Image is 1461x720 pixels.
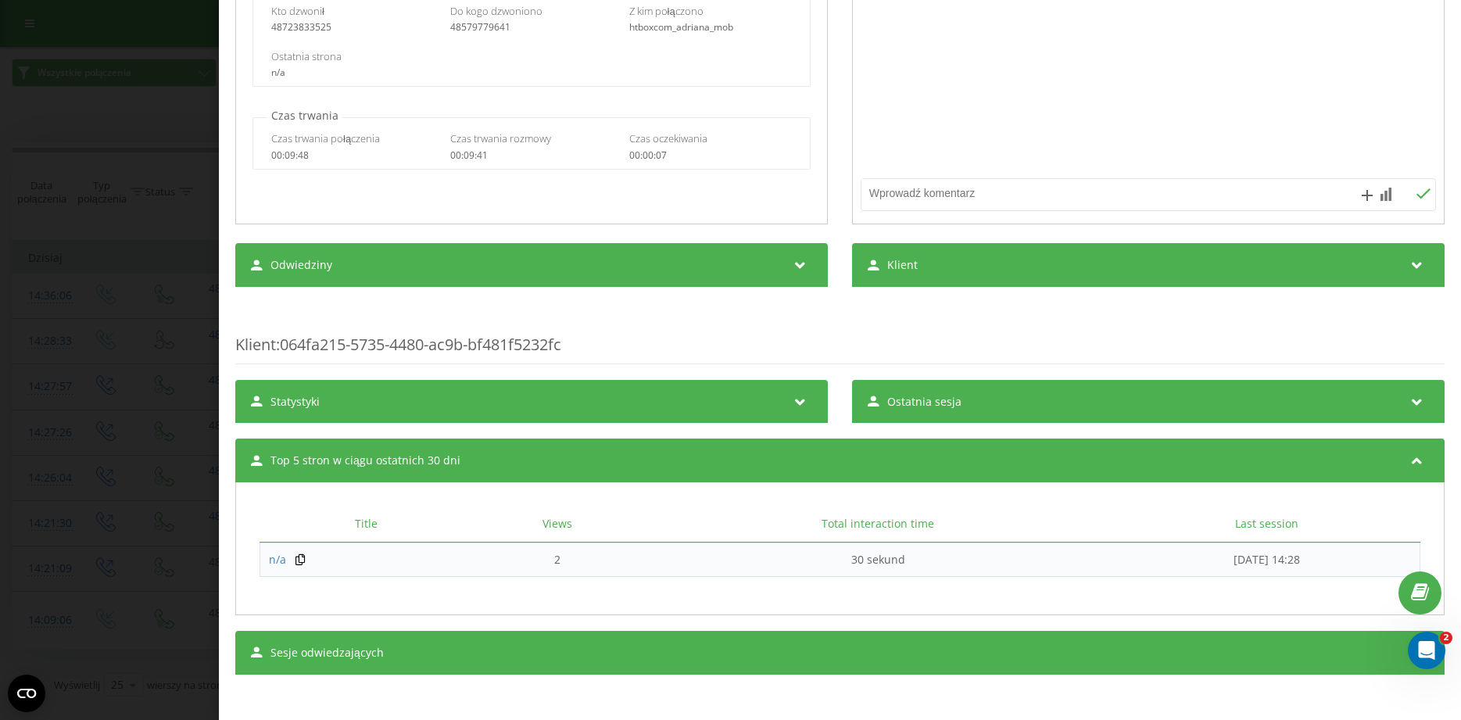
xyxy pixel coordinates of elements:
button: Open CMP widget [8,675,45,712]
span: Ostatnia strona [271,49,342,63]
th: Last session [1114,506,1420,543]
div: n/a [271,67,792,78]
p: Czas trwania [267,108,342,124]
td: 30 sekund [643,543,1114,577]
th: Views [473,506,643,543]
iframe: Intercom live chat [1408,632,1445,669]
span: Z kim połączono [629,4,704,18]
span: Czas trwania połączenia [271,131,380,145]
span: Czas trwania rozmowy [450,131,551,145]
div: 48579779641 [450,22,613,33]
td: 2 [473,543,643,577]
span: Top 5 stron w ciągu ostatnich 30 dni [270,453,460,468]
div: 00:09:48 [271,150,434,161]
div: 00:09:41 [450,150,613,161]
th: Title [260,506,472,543]
div: : 064fa215-5735-4480-ac9b-bf481f5232fc [235,303,1445,364]
span: 2 [1440,632,1452,644]
span: Sesje odwiedzających [270,645,384,661]
span: Odwiedziny [270,257,332,273]
span: Czas oczekiwania [629,131,707,145]
div: 00:00:07 [629,150,792,161]
div: htboxcom_adriana_mob [629,22,792,33]
span: Ostatnia sesja [887,394,961,410]
th: Total interaction time [643,506,1114,543]
div: 48723833525 [271,22,434,33]
span: Statystyki [270,394,320,410]
span: Klient [887,257,918,273]
span: Kto dzwonił [271,4,324,18]
span: Klient [235,334,276,355]
a: n/a [269,552,286,568]
td: [DATE] 14:28 [1114,543,1420,577]
span: Do kogo dzwoniono [450,4,543,18]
